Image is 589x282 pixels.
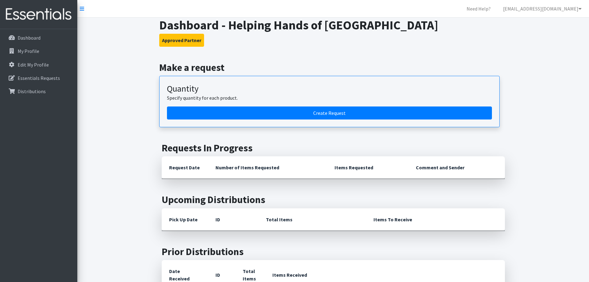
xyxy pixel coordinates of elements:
img: HumanEssentials [2,4,75,25]
h2: Make a request [159,62,507,73]
a: Edit My Profile [2,59,75,71]
a: Essentials Requests [2,72,75,84]
h1: Dashboard - Helping Hands of [GEOGRAPHIC_DATA] [159,18,507,33]
th: Comment and Sender [408,156,505,179]
h2: Prior Distributions [162,246,505,258]
th: Request Date [162,156,208,179]
th: Items Requested [327,156,408,179]
p: Dashboard [18,35,41,41]
a: My Profile [2,45,75,57]
h3: Quantity [167,84,492,94]
h2: Upcoming Distributions [162,194,505,206]
th: ID [208,208,258,231]
p: Edit My Profile [18,62,49,68]
a: [EMAIL_ADDRESS][DOMAIN_NAME] [498,2,587,15]
button: Approved Partner [159,34,204,47]
th: Pick Up Date [162,208,208,231]
p: Essentials Requests [18,75,60,81]
p: Distributions [18,88,46,94]
a: Distributions [2,85,75,98]
a: Need Help? [462,2,496,15]
a: Create a request by quantity [167,106,492,119]
th: Total Items [258,208,366,231]
th: Items To Receive [366,208,505,231]
h2: Requests In Progress [162,142,505,154]
a: Dashboard [2,32,75,44]
p: My Profile [18,48,39,54]
p: Specify quantity for each product. [167,94,492,102]
th: Number of Items Requested [208,156,327,179]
